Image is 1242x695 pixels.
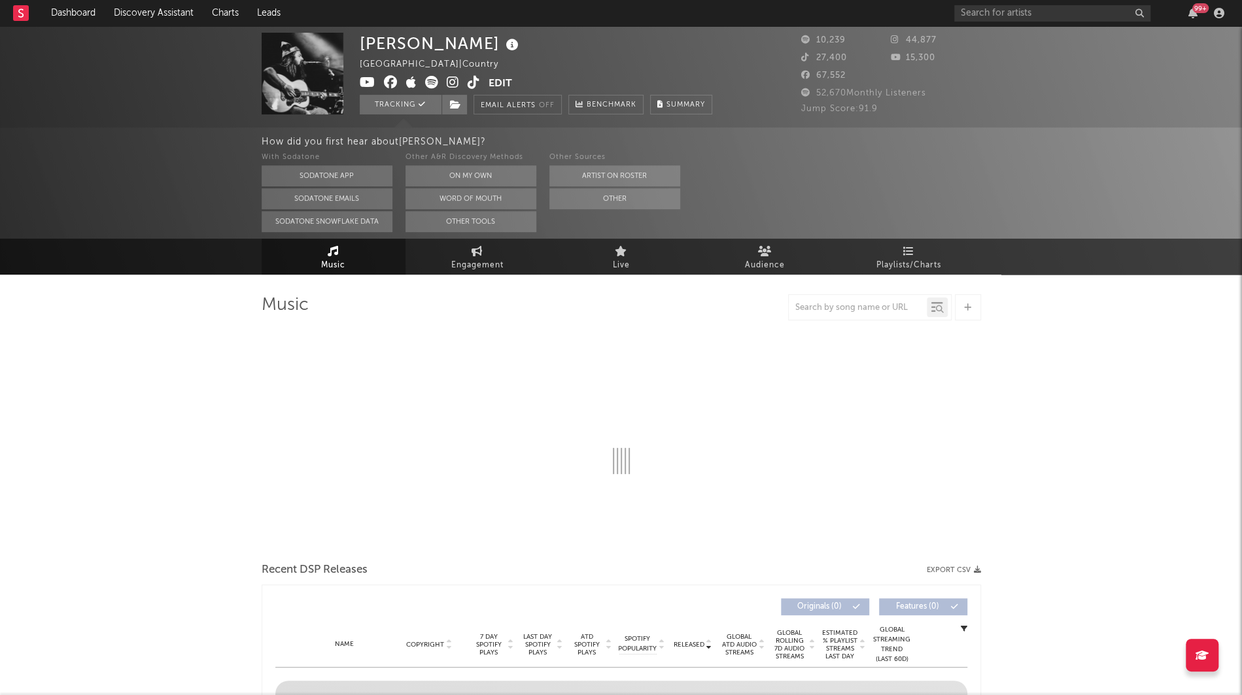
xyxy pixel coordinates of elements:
[262,211,392,232] button: Sodatone Snowflake Data
[745,258,785,273] span: Audience
[618,634,657,654] span: Spotify Popularity
[801,89,926,97] span: 52,670 Monthly Listeners
[674,641,704,649] span: Released
[1192,3,1209,13] div: 99 +
[474,95,562,114] button: Email AlertsOff
[872,625,912,664] div: Global Streaming Trend (Last 60D)
[406,641,444,649] span: Copyright
[321,258,345,273] span: Music
[721,633,757,656] span: Global ATD Audio Streams
[801,71,846,80] span: 67,552
[1188,8,1198,18] button: 99+
[891,36,937,44] span: 44,877
[549,150,680,165] div: Other Sources
[262,150,392,165] div: With Sodatone
[405,165,536,186] button: On My Own
[613,258,630,273] span: Live
[822,629,858,660] span: Estimated % Playlist Streams Last Day
[879,598,967,615] button: Features(0)
[837,239,981,275] a: Playlists/Charts
[789,603,850,611] span: Originals ( 0 )
[262,188,392,209] button: Sodatone Emails
[568,95,644,114] a: Benchmark
[954,5,1150,22] input: Search for artists
[451,258,504,273] span: Engagement
[262,165,392,186] button: Sodatone App
[262,562,368,578] span: Recent DSP Releases
[360,57,513,73] div: [GEOGRAPHIC_DATA] | Country
[570,633,604,656] span: ATD Spotify Plays
[262,239,405,275] a: Music
[801,36,846,44] span: 10,239
[549,239,693,275] a: Live
[405,150,536,165] div: Other A&R Discovery Methods
[888,603,948,611] span: Features ( 0 )
[876,258,941,273] span: Playlists/Charts
[405,239,549,275] a: Engagement
[405,188,536,209] button: Word Of Mouth
[772,629,808,660] span: Global Rolling 7D Audio Streams
[549,165,680,186] button: Artist on Roster
[891,54,935,62] span: 15,300
[801,105,878,113] span: Jump Score: 91.9
[549,188,680,209] button: Other
[472,633,506,656] span: 7 Day Spotify Plays
[405,211,536,232] button: Other Tools
[521,633,555,656] span: Last Day Spotify Plays
[666,101,705,109] span: Summary
[650,95,712,114] button: Summary
[693,239,837,275] a: Audience
[587,97,636,113] span: Benchmark
[302,639,387,649] div: Name
[489,76,512,92] button: Edit
[927,566,981,574] button: Export CSV
[360,33,522,54] div: [PERSON_NAME]
[801,54,847,62] span: 27,400
[360,95,441,114] button: Tracking
[781,598,869,615] button: Originals(0)
[789,303,927,313] input: Search by song name or URL
[539,102,555,109] em: Off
